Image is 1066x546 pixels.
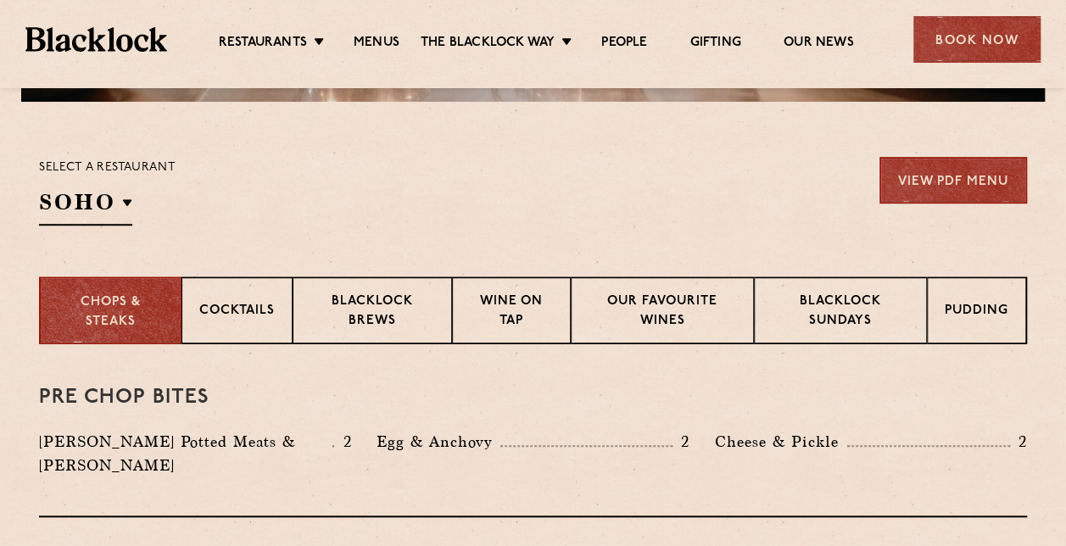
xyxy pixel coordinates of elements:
[601,35,647,53] a: People
[39,157,176,179] p: Select a restaurant
[913,16,1041,63] div: Book Now
[377,430,500,454] p: Egg & Anchovy
[772,292,909,332] p: Blacklock Sundays
[219,35,307,53] a: Restaurants
[25,27,167,51] img: BL_Textured_Logo-footer-cropped.svg
[470,292,553,332] p: Wine on Tap
[58,293,164,331] p: Chops & Steaks
[421,35,555,53] a: The Blacklock Way
[879,157,1027,203] a: View PDF Menu
[39,187,132,226] h2: SOHO
[1010,431,1027,453] p: 2
[673,431,689,453] p: 2
[334,431,351,453] p: 2
[310,292,434,332] p: Blacklock Brews
[689,35,740,53] a: Gifting
[39,387,1027,409] h3: Pre Chop Bites
[715,430,847,454] p: Cheese & Pickle
[784,35,854,53] a: Our News
[354,35,399,53] a: Menus
[199,302,275,323] p: Cocktails
[39,430,332,477] p: [PERSON_NAME] Potted Meats & [PERSON_NAME]
[589,292,735,332] p: Our favourite wines
[945,302,1008,323] p: Pudding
